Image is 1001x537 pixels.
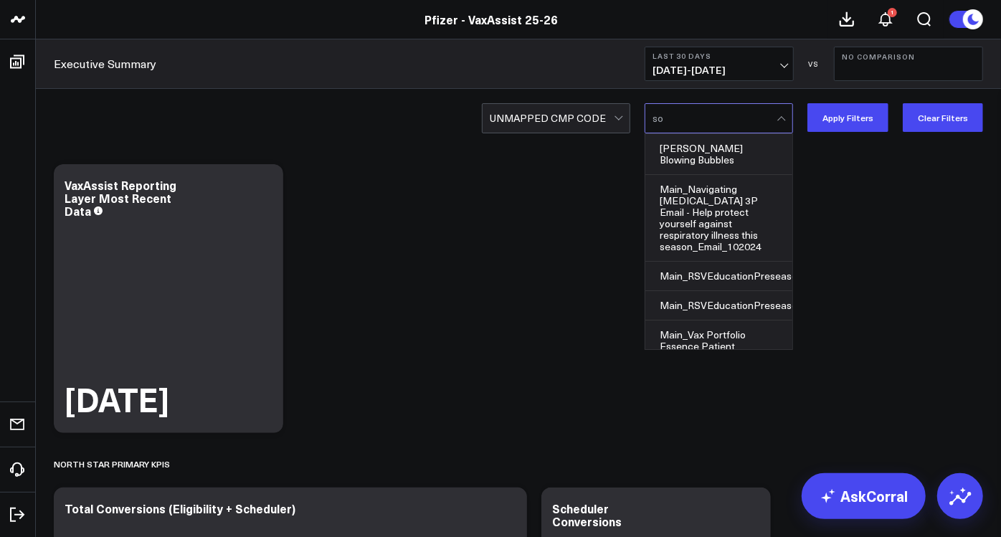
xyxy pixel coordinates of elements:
[834,47,983,81] button: No Comparison
[65,177,176,219] div: VaxAssist Reporting Layer Most Recent Data
[801,60,827,68] div: VS
[645,47,794,81] button: Last 30 Days[DATE]-[DATE]
[842,52,975,61] b: No Comparison
[888,8,897,17] div: 1
[645,320,792,373] div: Main_Vax Portfolio Essence Patient Solutions_Email_112024
[65,500,295,516] div: Total Conversions (Eligibility + Scheduler)
[54,56,156,72] a: Executive Summary
[807,103,888,132] button: Apply Filters
[645,134,792,175] div: [PERSON_NAME] Blowing Bubbles
[802,473,926,519] a: AskCorral
[653,65,786,76] span: [DATE] - [DATE]
[645,262,792,291] div: Main_RSVEducationPreseason6thgradeversion_Email_082025
[65,383,169,415] div: [DATE]
[425,11,559,27] a: Pfizer - VaxAssist 25-26
[645,291,792,320] div: Main_RSVEducationPreseason8thgradeversion_Email_082025
[54,447,170,480] div: North Star Primary KPIs
[552,500,622,529] div: Scheduler Conversions
[903,103,983,132] button: Clear Filters
[653,52,786,60] b: Last 30 Days
[645,175,792,262] div: Main_Navigating [MEDICAL_DATA] 3P Email - Help protect yourself against respiratory illness this ...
